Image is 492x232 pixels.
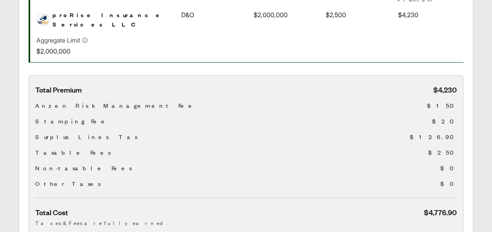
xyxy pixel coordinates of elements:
[35,132,137,141] span: Surplus Lines Tax
[398,10,418,20] span: $4,230
[35,163,135,173] span: Non-taxable Fees
[35,101,196,110] span: Anzen Risk Management Fee
[36,46,88,56] p: $2,000,000
[440,163,457,173] span: $0
[35,179,104,188] span: Other Taxes
[37,14,49,25] img: proRise Insurance Services LLC logo
[326,10,346,20] span: $2,500
[35,85,82,95] span: Total Premium
[35,207,68,217] span: Total Cost
[433,85,457,95] span: $4,230
[424,207,457,217] span: $4,776.90
[254,10,288,20] span: $2,000,000
[36,36,80,45] p: Aggregate Limit
[35,219,457,227] p: Taxes & Fees are fully earned.
[410,132,457,141] span: $126.90
[52,10,174,29] span: proRise Insurance Services LLC
[35,148,114,157] span: Taxable Fees
[427,101,457,110] span: $150
[35,116,109,126] span: Stamping Fee
[428,148,457,157] span: $250
[440,179,457,188] span: $0
[181,10,194,20] span: D&O
[432,116,457,126] span: $20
